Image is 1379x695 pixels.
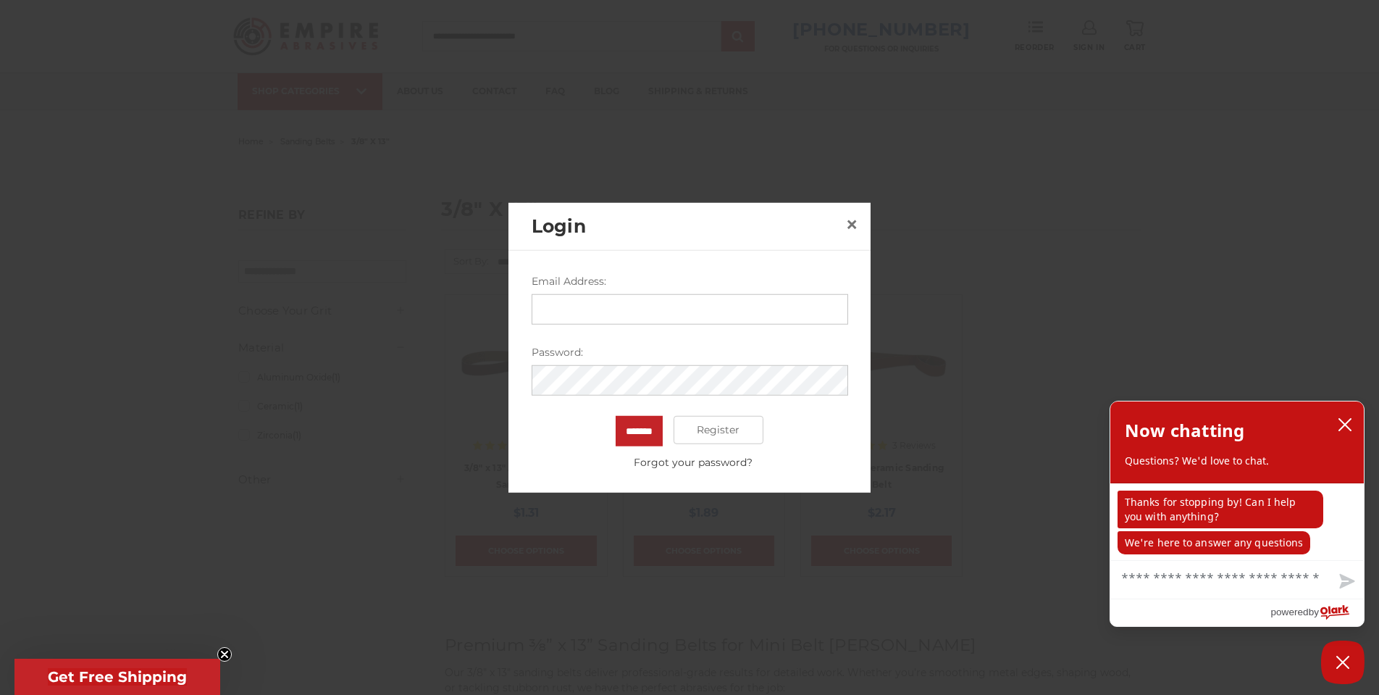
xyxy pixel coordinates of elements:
a: Close [840,213,863,236]
h2: Now chatting [1125,416,1244,445]
h2: Login [532,212,840,240]
a: Register [674,415,764,444]
p: Thanks for stopping by! Can I help you with anything? [1118,491,1323,528]
span: Get Free Shipping [48,668,187,686]
label: Email Address: [532,273,848,288]
span: × [845,210,858,238]
a: Forgot your password? [539,454,847,470]
p: We're here to answer any questions [1118,531,1310,554]
button: Close Chatbox [1321,641,1365,684]
div: olark chatbox [1110,401,1365,627]
p: Questions? We'd love to chat. [1125,454,1349,468]
label: Password: [532,344,848,359]
button: close chatbox [1333,414,1357,436]
button: Send message [1328,565,1364,599]
div: Get Free ShippingClose teaser [14,659,220,695]
a: Powered by Olark [1270,599,1364,626]
span: by [1309,603,1319,621]
span: powered [1270,603,1308,621]
div: chat [1110,483,1364,560]
button: Close teaser [217,647,232,662]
